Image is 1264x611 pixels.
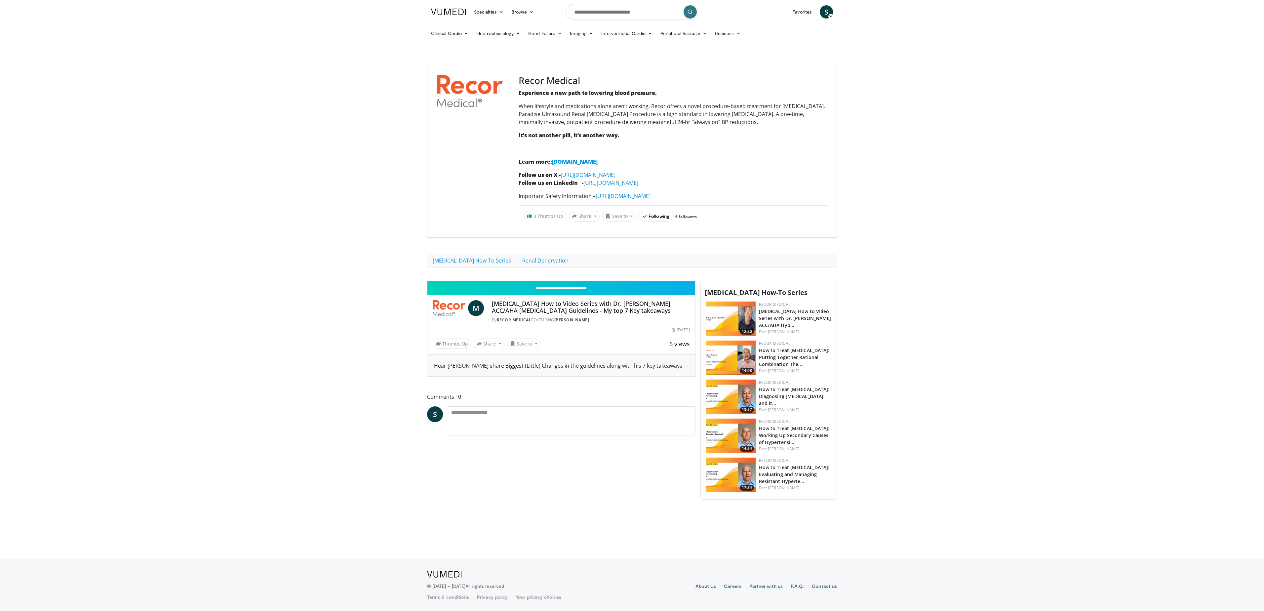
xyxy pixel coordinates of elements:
a: Business [711,27,745,40]
a: [URL][DOMAIN_NAME] [596,192,651,200]
a: Renal Denervation [517,254,574,267]
strong: Learn more: [519,158,552,165]
button: Save to [602,211,636,222]
a: [URL][DOMAIN_NAME] [561,171,615,179]
a: Interventional Cardio [597,27,656,40]
a: Contact us [812,583,837,591]
span: 14:54 [740,446,754,452]
div: Feat. [759,446,831,452]
a: 6 followers [675,214,697,220]
img: Recor Medical [433,300,465,316]
a: How to Treat [MEDICAL_DATA]: Diagnosing [MEDICAL_DATA] and it… [759,386,830,406]
a: Partner with us [749,583,783,591]
h3: Recor Medical [519,75,827,86]
h4: [MEDICAL_DATA] How to Video Series with Dr. [PERSON_NAME] ACC/AHA [MEDICAL_DATA] Guidelines - My ... [492,300,690,314]
a: 14:08 [706,341,756,375]
a: How to Treat [MEDICAL_DATA]: Putting Together Rational Combination The… [759,347,830,367]
a: [PERSON_NAME] [768,329,799,335]
a: Clinical Cardio [427,27,472,40]
a: About Us [695,583,716,591]
a: Recor Medical [497,317,532,323]
img: VuMedi Logo [427,571,462,578]
strong: Follow us on X - [519,171,561,179]
div: Feat. [759,368,831,374]
a: [MEDICAL_DATA] How-To Series [427,254,517,267]
img: VuMedi Logo [431,9,466,15]
strong: It’s not another pill, it’s another way. [519,132,619,139]
a: S [820,5,833,19]
a: Recor Medical [759,341,790,346]
div: By FEATURING [492,317,690,323]
span: 14:08 [740,368,754,374]
img: ca39d7e0-2dda-4450-bd68-fdac3081aed3.150x105_q85_crop-smart_upscale.jpg [706,302,756,336]
div: Feat. [759,485,831,491]
a: Terms & conditions [427,594,469,600]
input: Search topics, interventions [566,4,698,20]
a: [PERSON_NAME] [768,485,799,491]
p: Important Safety Information – [519,192,827,200]
a: Recor Medical [759,302,790,307]
a: How to Treat [MEDICAL_DATA]: Evaluating and Managing Resistant Hyperte… [759,464,830,484]
p: © [DATE] – [DATE] [427,583,504,590]
span: 13:57 [740,407,754,413]
a: Favorites [788,5,816,19]
div: Hear [PERSON_NAME] share Biggest (Little) Changes in the guidelines along with his 7 key takeaways [427,355,695,376]
span: 3 [533,213,536,219]
a: Imaging [566,27,597,40]
a: S [427,406,443,422]
a: Careers [724,583,741,591]
img: 6e35119b-2341-4763-b4bf-2ef279db8784.jpg.150x105_q85_crop-smart_upscale.jpg [706,380,756,414]
img: aa0c1c4c-505f-4390-be68-90f38cd57539.png.150x105_q85_crop-smart_upscale.png [706,341,756,375]
a: Browse [507,5,538,19]
a: 14:54 [706,419,756,453]
a: Specialties [470,5,507,19]
strong: Experience a new path to lowering blood pressure. [519,89,657,97]
div: [DATE] [672,327,690,333]
a: Recor Medical [759,419,790,424]
a: Your privacy choices [516,594,561,600]
span: 6 views [669,340,690,348]
a: 12:20 [706,302,756,336]
button: Share [569,211,600,222]
a: 3 Thumbs Up [524,211,566,221]
span: When lifestyle and medications alone aren’t working, Recor offers a novel procedure-based treatme... [519,102,825,126]
span: 17:34 [740,485,754,491]
a: Recor Medical [759,380,790,385]
button: Following [638,211,674,222]
img: 10cbd22e-c1e6-49ff-b90e-4507a8859fc1.jpg.150x105_q85_crop-smart_upscale.jpg [706,458,756,492]
span: Comments 0 [427,392,695,401]
strong: Follow us on LinkedIn - [519,179,583,186]
a: [MEDICAL_DATA] How to Video Series with Dr. [PERSON_NAME] ACC/AHA Hyp… [759,308,831,328]
img: 5ca00d86-64b6-43d7-b219-4fe40f4d8433.jpg.150x105_q85_crop-smart_upscale.jpg [706,419,756,453]
a: [URL][DOMAIN_NAME] [583,179,638,186]
a: M [468,300,484,316]
a: [PERSON_NAME] [768,446,799,452]
a: Privacy policy [477,594,508,600]
button: Share [474,339,504,349]
div: Feat. [759,329,831,335]
a: 17:34 [706,458,756,492]
button: Save to [507,339,541,349]
a: [DOMAIN_NAME] [552,158,598,165]
a: Thumbs Up [433,339,471,349]
a: Electrophysiology [472,27,524,40]
a: How to Treat [MEDICAL_DATA]: Working Up Secondary Causes of Hypertensi… [759,425,830,445]
a: Recor Medical [759,458,790,463]
span: [MEDICAL_DATA] How-To Series [705,288,808,297]
a: [PERSON_NAME] [554,317,589,323]
a: [PERSON_NAME] [768,368,799,374]
a: 13:57 [706,380,756,414]
div: Feat. [759,407,831,413]
a: [PERSON_NAME] [768,407,799,413]
a: Peripheral Vascular [656,27,711,40]
span: All rights reserved [465,583,504,589]
a: Heart Failure [524,27,566,40]
span: 12:20 [740,329,754,335]
a: F.A.Q. [791,583,804,591]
